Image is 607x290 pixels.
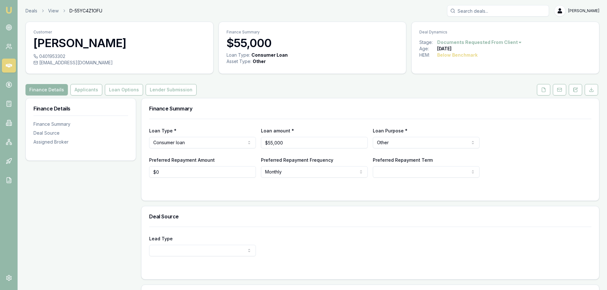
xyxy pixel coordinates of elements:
[149,157,215,163] label: Preferred Repayment Amount
[437,39,522,46] button: Documents Requested From Client
[227,37,399,49] h3: $55,000
[227,30,399,35] p: Finance Summary
[447,5,549,17] input: Search deals
[251,52,288,58] div: Consumer Loan
[105,84,143,95] button: Loan Options
[33,130,128,136] div: Deal Source
[104,84,144,95] a: Loan Options
[419,39,437,46] div: Stage:
[144,84,198,95] a: Lender Submission
[33,30,206,35] p: Customer
[261,157,333,163] label: Preferred Repayment Frequency
[33,121,128,127] div: Finance Summary
[25,84,68,95] button: Finance Details
[5,6,13,14] img: emu-icon-u.png
[70,84,102,95] button: Applicants
[373,128,408,133] label: Loan Purpose *
[227,58,251,65] div: Asset Type :
[33,53,206,60] div: 0401953302
[69,8,102,14] span: D-55YC4Z1OFU
[33,37,206,49] h3: [PERSON_NAME]
[373,157,433,163] label: Preferred Repayment Term
[437,46,452,52] div: [DATE]
[149,236,173,241] label: Lead Type
[149,166,256,178] input: $
[419,30,591,35] p: Deal Dynamics
[227,52,250,58] div: Loan Type:
[25,8,37,14] a: Deals
[33,106,128,111] h3: Finance Details
[48,8,59,14] a: View
[33,139,128,145] div: Assigned Broker
[437,52,478,58] div: Below Benchmark
[261,137,368,148] input: $
[253,58,266,65] div: Other
[419,52,437,58] div: HEM:
[25,8,102,14] nav: breadcrumb
[568,8,599,13] span: [PERSON_NAME]
[146,84,197,95] button: Lender Submission
[419,46,437,52] div: Age:
[69,84,104,95] a: Applicants
[261,128,294,133] label: Loan amount *
[149,128,177,133] label: Loan Type *
[33,60,206,66] div: [EMAIL_ADDRESS][DOMAIN_NAME]
[149,214,591,219] h3: Deal Source
[25,84,69,95] a: Finance Details
[149,106,591,111] h3: Finance Summary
